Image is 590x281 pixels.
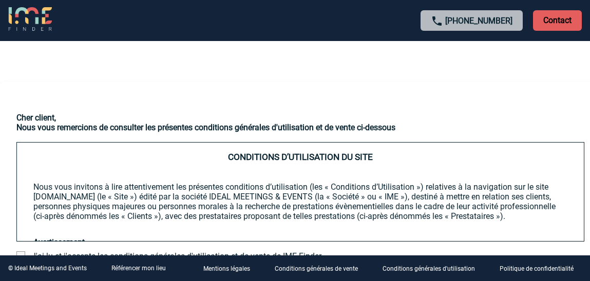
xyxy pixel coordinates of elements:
[195,264,267,273] a: Mentions légales
[383,266,475,273] p: Conditions générales d'utilisation
[203,266,250,273] p: Mentions légales
[228,152,373,162] span: CONDITIONS D’UTILISATION DU SITE
[374,264,491,273] a: Conditions générales d'utilisation
[31,251,321,261] span: J'ai lu et j'accepte les conditions générales d'utilisation et de vente de IME-Finder
[267,264,374,273] a: Conditions générales de vente
[445,16,512,26] a: [PHONE_NUMBER]
[33,182,567,221] p: Nous vous invitons à lire attentivement les présentes conditions d’utilisation (les « Conditions ...
[33,237,85,247] strong: Avertissement
[16,113,584,132] h3: Cher client, Nous vous remercions de consulter les présentes conditions générales d'utilisation e...
[111,265,166,272] a: Référencer mon lieu
[431,15,443,27] img: call-24-px.png
[533,10,582,31] p: Contact
[8,265,87,272] div: © Ideal Meetings and Events
[491,264,590,273] a: Politique de confidentialité
[500,266,574,273] p: Politique de confidentialité
[275,266,358,273] p: Conditions générales de vente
